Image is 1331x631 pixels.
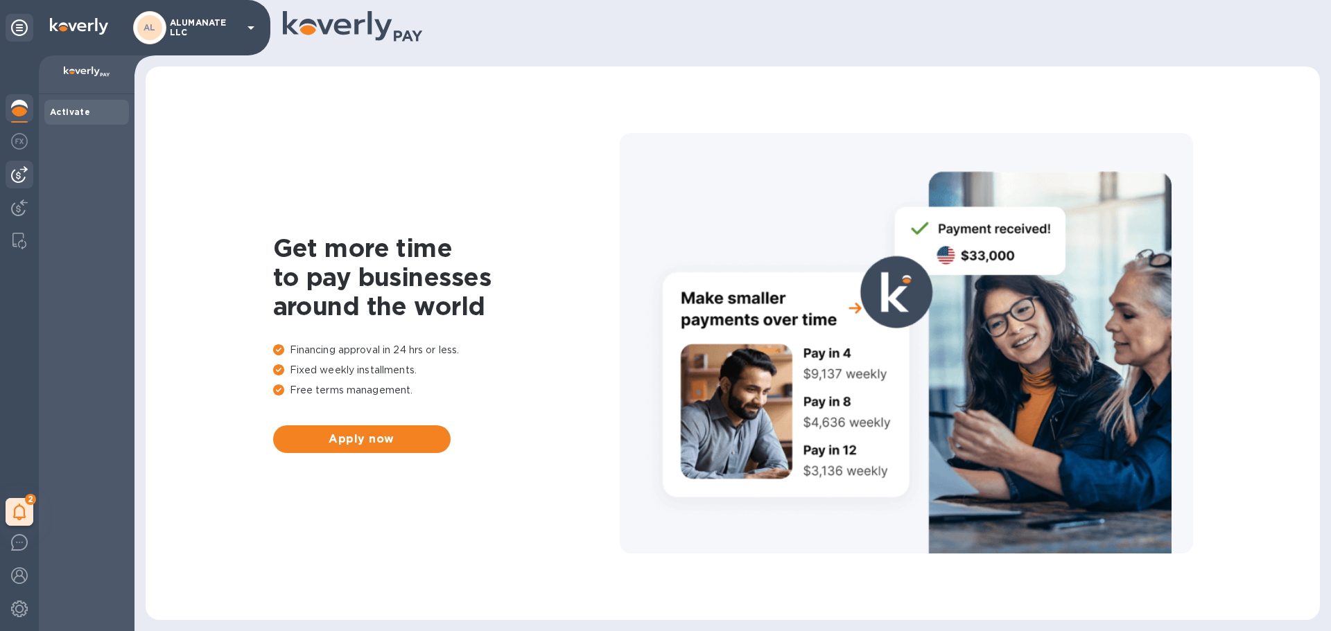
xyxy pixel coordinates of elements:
p: Fixed weekly installments. [273,363,620,377]
button: Apply now [273,425,451,453]
img: Logo [50,18,108,35]
div: Unpin categories [6,14,33,42]
p: Free terms management. [273,383,620,398]
span: 2 [25,494,36,505]
b: AL [143,22,156,33]
h1: Get more time to pay businesses around the world [273,233,620,321]
span: Apply now [284,431,440,447]
img: Foreign exchange [11,133,28,150]
p: Financing approval in 24 hrs or less. [273,343,620,357]
p: ALUMANATE LLC [170,18,239,37]
b: Activate [50,107,90,117]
